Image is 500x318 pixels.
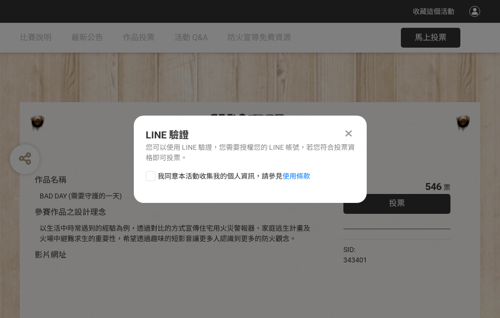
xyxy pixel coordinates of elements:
span: 票 [444,184,450,191]
span: 活動 Q&A [174,33,208,42]
a: 使用條款 [282,172,310,180]
span: 收藏這個活動 [413,7,454,15]
div: 以生活中時常遇到的經驗為例，透過對比的方式宣傳住宅用火災警報器、家庭逃生計畫及火場中避難求生的重要性，希望透過趣味的短影音讓更多人認識到更多的防火觀念。 [40,223,314,244]
div: LINE 驗證 [146,127,355,142]
span: 作品投票 [123,33,155,42]
a: 作品投票 [123,23,155,53]
span: 546 [425,181,442,192]
span: 比賽說明 [20,33,52,42]
span: 參賽作品之設計理念 [35,207,106,217]
div: BAD DAY (需要守護的一天) [40,191,314,201]
span: 防火宣導免費資源 [227,33,291,42]
span: SID: 343401 [343,246,367,264]
span: 投票 [389,198,405,208]
span: 最新公告 [71,33,103,42]
iframe: Facebook Share [370,245,419,254]
a: 最新公告 [71,23,103,53]
div: 您可以使用 LINE 驗證，您需要授權您的 LINE 帳號，若您符合投票資格即可投票。 [146,142,355,163]
span: 我同意本活動收集我的個人資訊，請參見 [158,171,310,182]
a: 活動 Q&A [174,23,208,53]
span: 影片網址 [35,250,66,259]
a: 防火宣導免費資源 [227,23,291,53]
button: 馬上投票 [401,28,460,48]
span: 馬上投票 [415,33,446,42]
a: 比賽說明 [20,23,52,53]
span: 作品名稱 [35,175,66,185]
